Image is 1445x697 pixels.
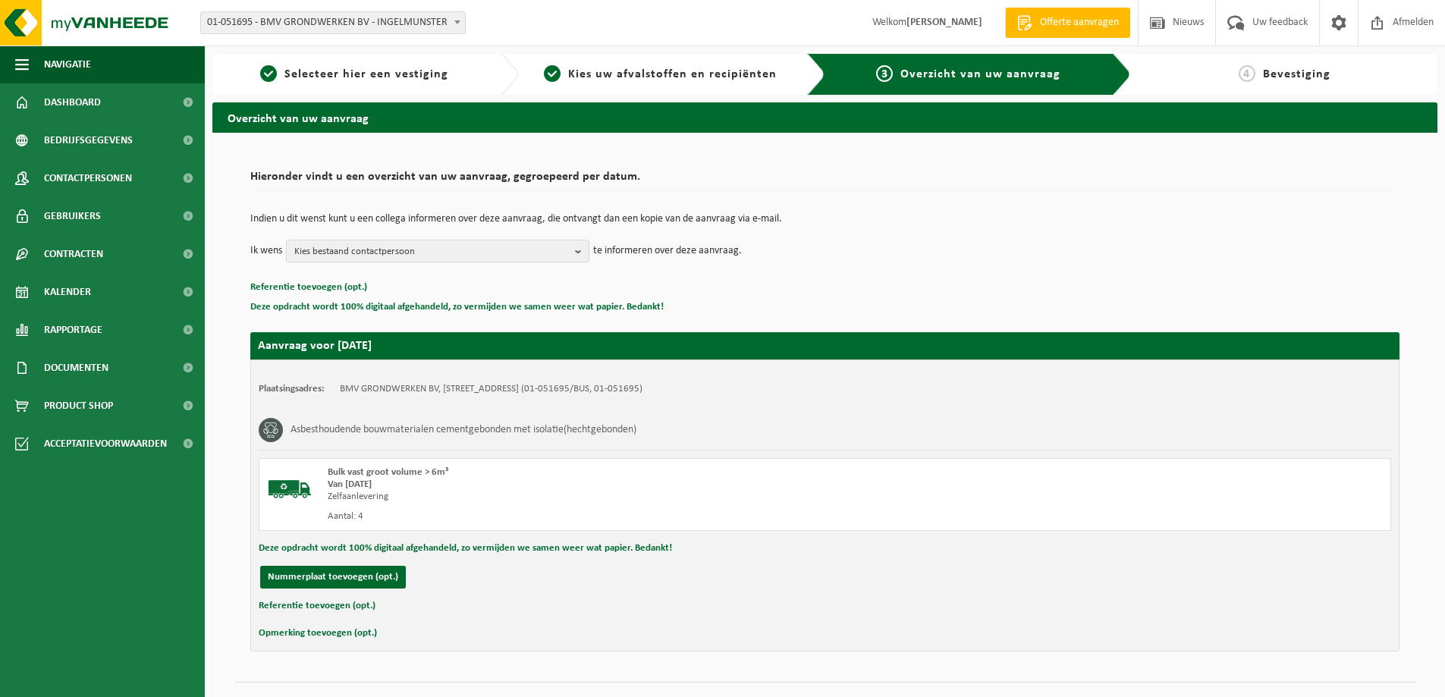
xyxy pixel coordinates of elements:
h2: Overzicht van uw aanvraag [212,102,1437,132]
a: 1Selecteer hier een vestiging [220,65,488,83]
button: Deze opdracht wordt 100% digitaal afgehandeld, zo vermijden we samen weer wat papier. Bedankt! [259,538,672,558]
span: Bevestiging [1263,68,1330,80]
strong: Aanvraag voor [DATE] [258,340,372,352]
span: Rapportage [44,311,102,349]
span: Offerte aanvragen [1036,15,1123,30]
strong: [PERSON_NAME] [906,17,982,28]
img: BL-SO-LV.png [267,466,313,512]
span: 2 [544,65,561,82]
span: Acceptatievoorwaarden [44,425,167,463]
span: Contactpersonen [44,159,132,197]
button: Opmerking toevoegen (opt.) [259,623,377,643]
span: Dashboard [44,83,101,121]
span: Kies uw afvalstoffen en recipiënten [568,68,777,80]
p: te informeren over deze aanvraag. [593,240,742,262]
span: Navigatie [44,46,91,83]
button: Referentie toevoegen (opt.) [259,596,375,616]
span: Gebruikers [44,197,101,235]
span: Documenten [44,349,108,387]
h3: Asbesthoudende bouwmaterialen cementgebonden met isolatie(hechtgebonden) [291,418,636,442]
strong: Plaatsingsadres: [259,384,325,394]
div: Zelfaanlevering [328,491,886,503]
span: 01-051695 - BMV GRONDWERKEN BV - INGELMUNSTER [201,12,465,33]
span: Kalender [44,273,91,311]
strong: Van [DATE] [328,479,372,489]
span: Contracten [44,235,103,273]
button: Nummerplaat toevoegen (opt.) [260,566,406,589]
span: 3 [876,65,893,82]
span: Kies bestaand contactpersoon [294,240,569,263]
button: Kies bestaand contactpersoon [286,240,589,262]
span: Bulk vast groot volume > 6m³ [328,467,448,477]
span: Overzicht van uw aanvraag [900,68,1060,80]
div: Aantal: 4 [328,510,886,523]
span: 4 [1239,65,1255,82]
a: Offerte aanvragen [1005,8,1130,38]
a: 2Kies uw afvalstoffen en recipiënten [526,65,795,83]
p: Indien u dit wenst kunt u een collega informeren over deze aanvraag, die ontvangt dan een kopie v... [250,214,1399,224]
button: Deze opdracht wordt 100% digitaal afgehandeld, zo vermijden we samen weer wat papier. Bedankt! [250,297,664,317]
span: 1 [260,65,277,82]
span: Bedrijfsgegevens [44,121,133,159]
h2: Hieronder vindt u een overzicht van uw aanvraag, gegroepeerd per datum. [250,171,1399,191]
span: Selecteer hier een vestiging [284,68,448,80]
p: Ik wens [250,240,282,262]
td: BMV GRONDWERKEN BV, [STREET_ADDRESS] (01-051695/BUS, 01-051695) [340,383,642,395]
span: 01-051695 - BMV GRONDWERKEN BV - INGELMUNSTER [200,11,466,34]
span: Product Shop [44,387,113,425]
button: Referentie toevoegen (opt.) [250,278,367,297]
